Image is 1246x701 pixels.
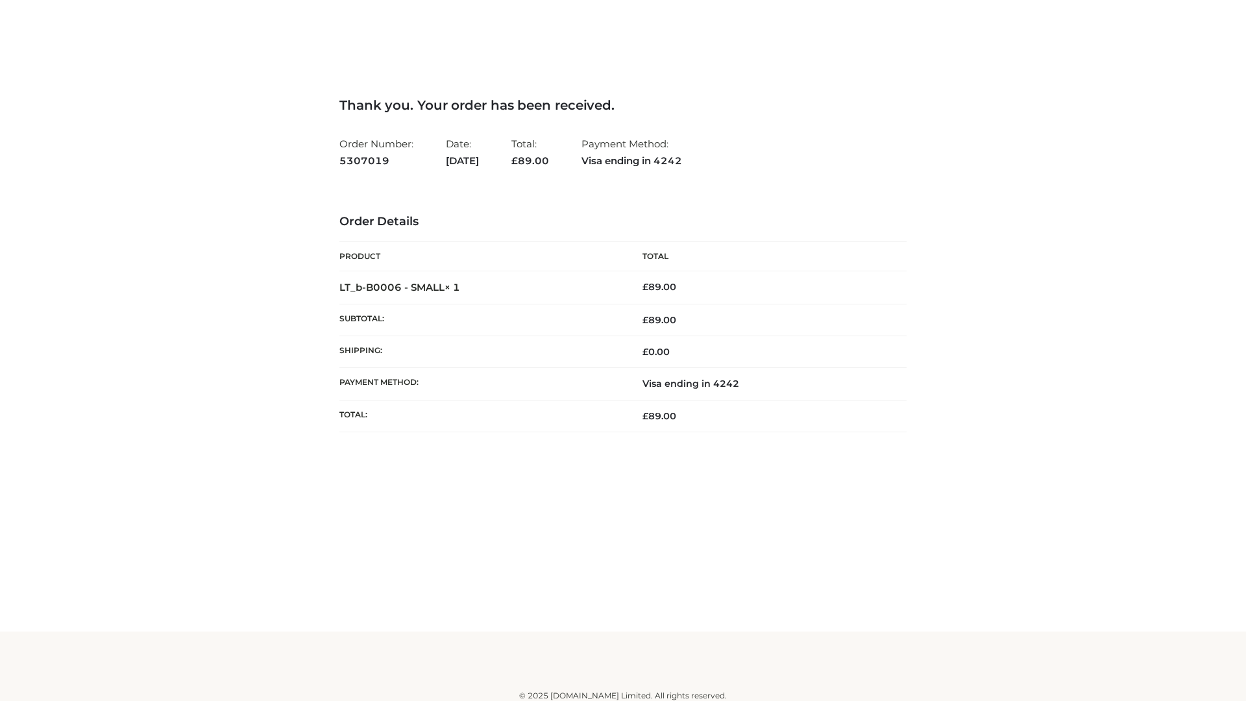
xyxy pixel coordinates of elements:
bdi: 0.00 [642,346,670,358]
strong: LT_b-B0006 - SMALL [339,281,460,293]
span: 89.00 [511,154,549,167]
th: Product [339,242,623,271]
span: £ [642,281,648,293]
strong: × 1 [445,281,460,293]
strong: Visa ending in 4242 [581,153,682,169]
li: Date: [446,132,479,172]
h3: Order Details [339,215,907,229]
span: £ [642,346,648,358]
h3: Thank you. Your order has been received. [339,97,907,113]
span: £ [642,410,648,422]
bdi: 89.00 [642,281,676,293]
li: Total: [511,132,549,172]
td: Visa ending in 4242 [623,368,907,400]
strong: 5307019 [339,153,413,169]
strong: [DATE] [446,153,479,169]
span: £ [642,314,648,326]
span: 89.00 [642,314,676,326]
li: Payment Method: [581,132,682,172]
th: Total [623,242,907,271]
th: Subtotal: [339,304,623,336]
th: Shipping: [339,336,623,368]
th: Total: [339,400,623,432]
span: 89.00 [642,410,676,422]
th: Payment method: [339,368,623,400]
li: Order Number: [339,132,413,172]
span: £ [511,154,518,167]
